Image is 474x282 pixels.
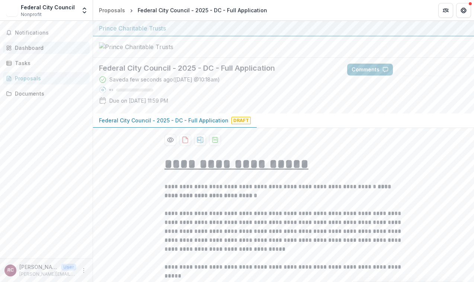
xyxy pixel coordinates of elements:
[15,30,87,36] span: Notifications
[15,74,84,82] div: Proposals
[96,5,128,16] a: Proposals
[99,6,125,14] div: Proposals
[3,42,90,54] a: Dashboard
[179,134,191,146] button: download-proposal
[99,116,228,124] p: Federal City Council - 2025 - DC - Full Application
[15,44,84,52] div: Dashboard
[347,64,393,76] button: Comments
[21,3,75,11] div: Federal City Council
[61,264,76,270] p: User
[99,42,173,51] img: Prince Charitable Trusts
[19,263,58,271] p: [PERSON_NAME]
[194,134,206,146] button: download-proposal
[96,5,270,16] nav: breadcrumb
[109,76,220,83] div: Saved a few seconds ago ( [DATE] @ 10:18am )
[79,3,90,18] button: Open entity switcher
[15,90,84,97] div: Documents
[138,6,267,14] div: Federal City Council - 2025 - DC - Full Application
[15,59,84,67] div: Tasks
[3,57,90,69] a: Tasks
[99,64,335,73] h2: Federal City Council - 2025 - DC - Full Application
[456,3,471,18] button: Get Help
[3,87,90,100] a: Documents
[3,72,90,84] a: Proposals
[109,87,113,93] p: 0 %
[19,271,76,278] p: [PERSON_NAME][EMAIL_ADDRESS][DOMAIN_NAME]
[6,4,18,16] img: Federal City Council
[438,3,453,18] button: Partners
[109,97,168,105] p: Due on [DATE] 11:59 PM
[164,134,176,146] button: Preview 6a806f1b-3c5f-4192-8186-a6668b8c6667-0.pdf
[231,117,251,124] span: Draft
[99,24,468,33] div: Prince Charitable Trusts
[7,268,14,273] div: Rachel Clark
[396,64,468,76] button: Answer Suggestions
[209,134,221,146] button: download-proposal
[21,11,42,18] span: Nonprofit
[3,27,90,39] button: Notifications
[79,266,88,275] button: More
